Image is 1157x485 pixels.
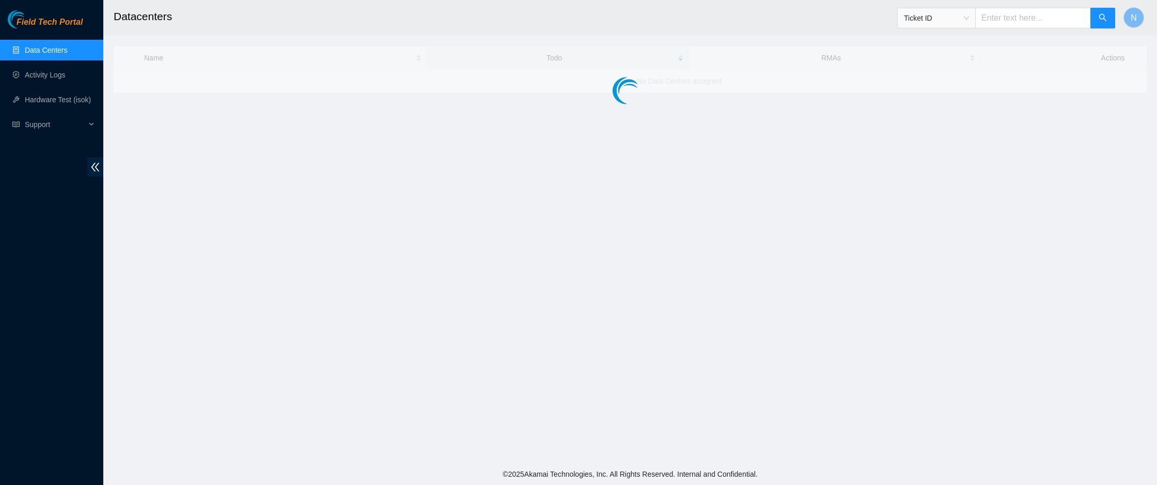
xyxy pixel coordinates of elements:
span: N [1131,11,1137,24]
button: search [1090,8,1115,28]
img: Akamai Technologies [8,10,52,28]
span: double-left [87,158,103,177]
footer: © 2025 Akamai Technologies, Inc. All Rights Reserved. Internal and Confidential. [103,463,1157,485]
button: N [1123,7,1144,28]
span: Field Tech Portal [17,18,83,27]
span: Support [25,114,86,135]
span: search [1099,13,1107,23]
a: Data Centers [25,46,67,54]
span: Ticket ID [904,10,969,26]
a: Hardware Test (isok) [25,96,91,104]
a: Akamai TechnologiesField Tech Portal [8,19,83,32]
input: Enter text here... [975,8,1091,28]
span: read [12,121,20,128]
a: Activity Logs [25,71,66,79]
